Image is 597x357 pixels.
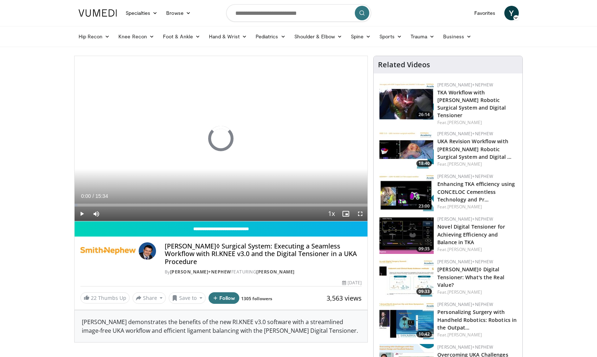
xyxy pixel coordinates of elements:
a: Enhancing TKA efficiency using CONCELOC Cementless Technology and Pr… [437,180,515,203]
img: 02205603-5ba6-4c11-9b25-5721b1ef82fa.150x105_q85_crop-smart_upscale.jpg [379,131,434,169]
a: 18:40 [379,131,434,169]
a: Shoulder & Elbow [290,29,346,44]
a: Hip Recon [74,29,114,44]
span: 09:35 [416,246,432,252]
a: 10:42 [379,301,434,339]
img: 72f8c4c6-2ed0-4097-a262-5c97cbbe0685.150x105_q85_crop-smart_upscale.jpg [379,259,434,297]
a: 22 Thumbs Up [80,292,130,303]
div: Feat. [437,332,517,338]
a: [PERSON_NAME] [447,161,482,167]
a: [PERSON_NAME]+Nephew [437,301,493,307]
a: Novel Digital Tensioner for Achieving Efficiency and Balance in TKA [437,223,505,245]
a: UKA Revision Workflow with [PERSON_NAME] Robotic Surgical System and Digital … [437,138,512,160]
button: Play [75,207,89,221]
button: Fullscreen [353,207,367,221]
a: 23:00 [379,173,434,211]
img: a66a0e72-84e9-4e46-8aab-74d70f528821.150x105_q85_crop-smart_upscale.jpg [379,82,434,120]
a: [PERSON_NAME] [447,119,482,126]
img: cad15a82-7a4e-4d99-8f10-ac9ee335d8e8.150x105_q85_crop-smart_upscale.jpg [379,173,434,211]
span: 15:34 [95,193,108,199]
a: Favorites [470,6,500,20]
a: Browse [162,6,195,20]
img: VuMedi Logo [79,9,117,17]
a: Business [439,29,476,44]
a: [PERSON_NAME]◊ Digital Tensioner: What's the Real Value? [437,266,504,288]
img: Smith+Nephew [80,242,136,260]
a: [PERSON_NAME]+Nephew [170,269,231,275]
div: Feat. [437,289,517,296]
a: Spine [346,29,375,44]
button: Enable picture-in-picture mode [339,207,353,221]
div: Feat. [437,161,517,167]
a: Personalizing Surgery with Handheld Robotics: Robotics in the Outpat… [437,309,517,331]
a: 09:33 [379,259,434,297]
a: [PERSON_NAME]+Nephew [437,131,493,137]
span: 3,563 views [327,294,362,302]
a: [PERSON_NAME] [447,289,482,295]
a: TKA Workflow with [PERSON_NAME] Robotic Surgical System and Digital Tensioner [437,89,506,119]
a: Foot & Ankle [159,29,205,44]
a: Sports [375,29,406,44]
a: 1305 followers [241,296,272,302]
button: Mute [89,207,104,221]
h4: [PERSON_NAME]◊ Surgical System: Executing a Seamless Workflow with RI.KNEE v3.0 and the Digital T... [165,242,362,266]
button: Save to [169,292,206,304]
div: Feat. [437,204,517,210]
div: Progress Bar [75,204,368,207]
a: [PERSON_NAME]+Nephew [437,259,493,265]
a: [PERSON_NAME] [447,246,482,252]
div: [PERSON_NAME] demonstrates the benefits of the new RI.KNEE v3.0 software with a streamlined image... [75,310,368,342]
button: Follow [209,292,240,304]
div: [DATE] [342,280,362,286]
img: 6906a9b6-27f2-4396-b1b2-551f54defe1e.150x105_q85_crop-smart_upscale.jpg [379,216,434,254]
a: [PERSON_NAME]+Nephew [437,173,493,179]
div: By FEATURING [165,269,362,275]
button: Playback Rate [324,207,339,221]
span: 22 [91,294,97,301]
a: 26:14 [379,82,434,120]
a: Trauma [406,29,439,44]
a: [PERSON_NAME] [447,204,482,210]
span: 26:14 [416,111,432,118]
img: d599d688-3a86-4827-b8cb-f88a5be2a928.150x105_q85_crop-smart_upscale.jpg [379,301,434,339]
a: Pediatrics [251,29,290,44]
button: Share [133,292,166,304]
div: Feat. [437,246,517,253]
a: [PERSON_NAME]+Nephew [437,82,493,88]
video-js: Video Player [75,56,368,221]
a: Hand & Wrist [205,29,251,44]
img: Avatar [139,242,156,260]
a: Specialties [121,6,162,20]
span: 18:40 [416,160,432,167]
span: 0:00 [81,193,91,199]
h4: Related Videos [378,60,430,69]
input: Search topics, interventions [226,4,371,22]
a: 09:35 [379,216,434,254]
a: Knee Recon [114,29,159,44]
a: [PERSON_NAME] [447,332,482,338]
div: Feat. [437,119,517,126]
span: / [93,193,94,199]
span: 09:33 [416,288,432,295]
a: [PERSON_NAME]+Nephew [437,344,493,350]
span: 10:42 [416,331,432,337]
a: Y [504,6,519,20]
a: [PERSON_NAME] [256,269,295,275]
span: 23:00 [416,203,432,209]
a: [PERSON_NAME]+Nephew [437,216,493,222]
